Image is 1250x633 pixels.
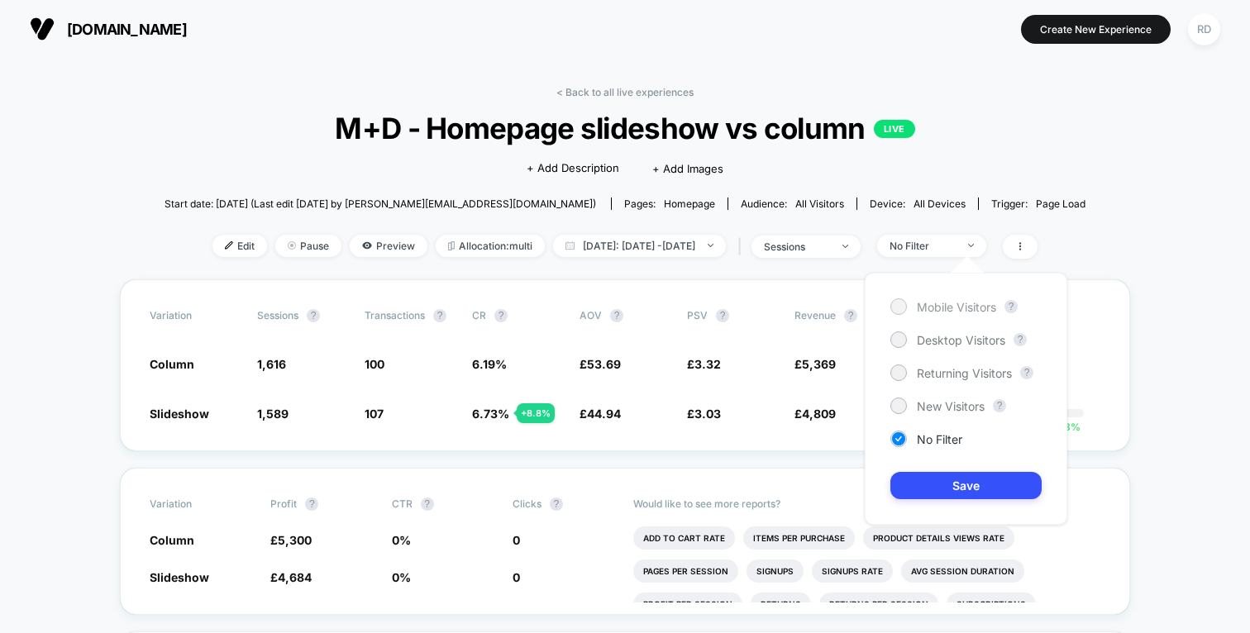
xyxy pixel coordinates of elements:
[307,309,320,322] button: ?
[257,357,286,371] span: 1,616
[392,533,411,547] span: 0 %
[165,198,596,210] span: Start date: [DATE] (Last edit [DATE] by [PERSON_NAME][EMAIL_ADDRESS][DOMAIN_NAME])
[842,245,848,248] img: end
[1183,12,1225,46] button: RD
[687,357,721,371] span: £
[747,559,804,583] li: Signups
[513,570,520,584] span: 0
[25,16,192,42] button: [DOMAIN_NAME]
[874,120,915,138] p: LIVE
[433,309,446,322] button: ?
[694,407,721,421] span: 3.03
[270,570,312,584] span: £
[270,497,297,510] span: Profit
[270,533,312,547] span: £
[664,198,715,210] span: homepage
[968,244,974,247] img: end
[472,357,507,371] span: 6.19 %
[890,240,956,252] div: No Filter
[257,309,298,321] span: Sessions
[150,407,209,421] span: Slideshow
[947,593,1036,616] li: Subscriptions
[1036,198,1085,210] span: Page Load
[517,403,555,423] div: + 8.8 %
[1004,300,1018,313] button: ?
[633,559,738,583] li: Pages Per Session
[392,570,411,584] span: 0 %
[150,533,194,547] span: Column
[708,244,713,247] img: end
[802,357,836,371] span: 5,369
[350,235,427,257] span: Preview
[527,160,619,177] span: + Add Description
[917,300,996,314] span: Mobile Visitors
[794,357,836,371] span: £
[917,366,1012,380] span: Returning Visitors
[687,407,721,421] span: £
[856,198,978,210] span: Device:
[278,533,312,547] span: 5,300
[212,235,267,257] span: Edit
[365,407,384,421] span: 107
[1021,15,1171,44] button: Create New Experience
[67,21,187,38] span: [DOMAIN_NAME]
[751,593,811,616] li: Returns
[914,198,966,210] span: all devices
[587,357,621,371] span: 53.69
[734,235,751,259] span: |
[633,497,1100,510] p: Would like to see more reports?
[365,357,384,371] span: 100
[30,17,55,41] img: Visually logo
[802,407,836,421] span: 4,809
[472,407,509,421] span: 6.73 %
[553,235,726,257] span: [DATE]: [DATE] - [DATE]
[421,497,434,511] button: ?
[150,570,209,584] span: Slideshow
[305,497,318,511] button: ?
[472,309,486,321] span: CR
[812,559,893,583] li: Signups Rate
[150,497,241,511] span: Variation
[743,526,855,550] li: Items Per Purchase
[211,111,1039,145] span: M+D - Homepage slideshow vs column
[716,309,729,322] button: ?
[513,533,520,547] span: 0
[795,198,844,210] span: All Visitors
[556,86,694,98] a: < Back to all live experiences
[436,235,545,257] span: Allocation: multi
[580,309,602,321] span: AOV
[819,593,938,616] li: Returns Per Session
[890,472,1042,499] button: Save
[764,240,830,253] div: sessions
[278,570,312,584] span: 4,684
[610,309,623,322] button: ?
[993,399,1006,412] button: ?
[392,497,413,510] span: CTR
[448,241,455,250] img: rebalance
[741,198,844,210] div: Audience:
[257,407,289,421] span: 1,589
[275,235,341,257] span: Pause
[587,407,621,421] span: 44.94
[794,407,836,421] span: £
[624,198,715,210] div: Pages:
[550,497,563,511] button: ?
[494,309,508,322] button: ?
[565,241,575,250] img: calendar
[288,241,296,250] img: end
[991,198,1085,210] div: Trigger:
[580,407,621,421] span: £
[1188,13,1220,45] div: RD
[225,241,233,250] img: edit
[1020,366,1033,379] button: ?
[365,309,425,321] span: Transactions
[844,309,857,322] button: ?
[917,399,985,413] span: New Visitors
[687,309,708,321] span: PSV
[901,559,1024,583] li: Avg Session Duration
[633,593,742,616] li: Profit Per Session
[580,357,621,371] span: £
[633,526,735,550] li: Add To Cart Rate
[794,309,836,321] span: Revenue
[150,309,241,322] span: Variation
